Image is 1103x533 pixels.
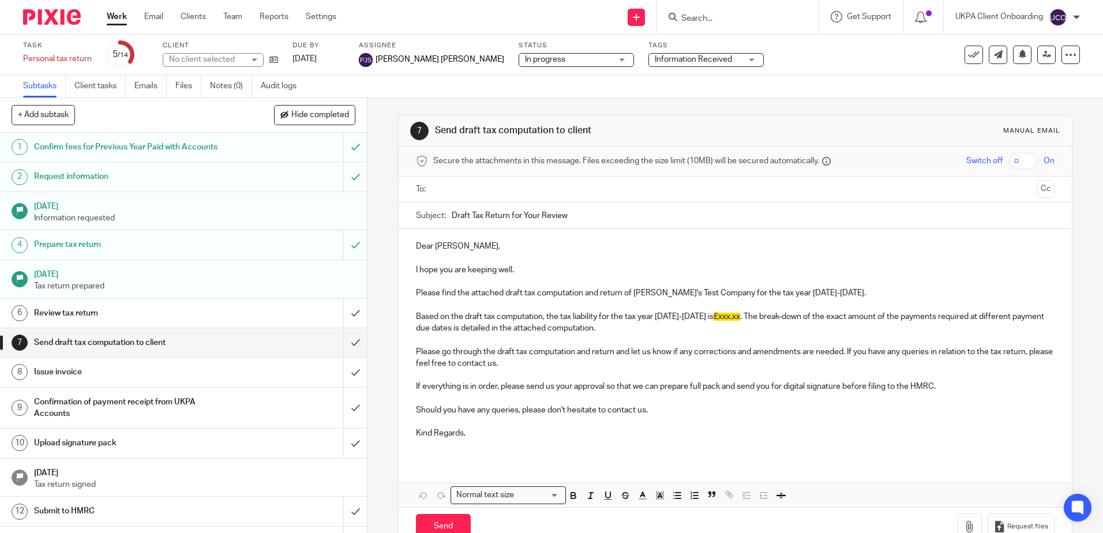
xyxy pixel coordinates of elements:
[34,502,232,520] h1: Submit to HMRC
[134,75,167,97] a: Emails
[714,313,740,321] span: £xxx.xx
[517,489,559,501] input: Search for option
[34,212,356,224] p: Information requested
[291,111,349,120] span: Hide completed
[416,404,1054,416] p: Should you have any queries, please don't hesitate to contact us.
[1003,126,1060,136] div: Manual email
[261,75,305,97] a: Audit logs
[680,14,784,24] input: Search
[1049,8,1067,27] img: svg%3E
[12,364,28,380] div: 8
[12,335,28,351] div: 7
[1007,522,1048,531] span: Request files
[118,52,128,58] small: /14
[34,168,232,185] h1: Request information
[169,54,244,65] div: No client selected
[23,53,92,65] div: Personal tax return
[966,155,1003,167] span: Switch off
[359,53,373,67] img: svg%3E
[847,13,891,21] span: Get Support
[955,11,1043,22] p: UKPA Client Onboarding
[23,41,92,50] label: Task
[416,183,429,195] label: To:
[416,381,1054,392] p: If everything is in order, please send us your approval so that we can prepare full pack and send...
[74,75,126,97] a: Client tasks
[34,198,356,212] h1: [DATE]
[416,427,1054,439] p: Kind Regards,
[1037,181,1055,198] button: Cc
[210,75,252,97] a: Notes (0)
[416,241,1054,252] p: Dear [PERSON_NAME],
[453,489,516,501] span: Normal text size
[223,11,242,22] a: Team
[12,400,28,416] div: 9
[34,393,232,423] h1: Confirmation of payment receipt from UKPA Accounts
[655,55,732,63] span: Information Received
[34,363,232,381] h1: Issue invoice
[260,11,288,22] a: Reports
[23,75,66,97] a: Subtasks
[451,486,566,504] div: Search for option
[435,125,760,137] h1: Send draft tax computation to client
[306,11,336,22] a: Settings
[519,41,634,50] label: Status
[34,305,232,322] h1: Review tax return
[433,155,819,167] span: Secure the attachments in this message. Files exceeding the size limit (10MB) will be secured aut...
[274,105,355,125] button: Hide completed
[34,479,356,490] p: Tax return signed
[416,311,1054,335] p: Based on the draft tax computation, the tax liability for the tax year [DATE]-[DATE] is . The bre...
[1044,155,1055,167] span: On
[525,55,565,63] span: In progress
[181,11,206,22] a: Clients
[34,266,356,280] h1: [DATE]
[12,169,28,185] div: 2
[34,138,232,156] h1: Confirm fees for Previous Year Paid with Accounts
[12,435,28,451] div: 10
[34,334,232,351] h1: Send draft tax computation to client
[292,41,344,50] label: Due by
[410,122,429,140] div: 7
[12,139,28,155] div: 1
[416,287,1054,299] p: Please find the attached draft tax computation and return of [PERSON_NAME]'s Test Company for the...
[12,504,28,520] div: 12
[12,305,28,321] div: 6
[34,236,232,253] h1: Prepare tax return
[376,54,504,65] span: [PERSON_NAME] [PERSON_NAME]
[12,237,28,253] div: 4
[34,280,356,292] p: Tax return prepared
[416,346,1054,370] p: Please go through the draft tax computation and return and let us know if any corrections and ame...
[34,464,356,479] h1: [DATE]
[359,41,504,50] label: Assignee
[292,55,317,63] span: [DATE]
[175,75,201,97] a: Files
[163,41,278,50] label: Client
[112,48,128,61] div: 5
[416,210,446,222] label: Subject:
[34,434,232,452] h1: Upload signature pack
[648,41,764,50] label: Tags
[144,11,163,22] a: Email
[416,264,1054,276] p: I hope you are keeping well.
[12,105,75,125] button: + Add subtask
[107,11,127,22] a: Work
[23,9,81,25] img: Pixie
